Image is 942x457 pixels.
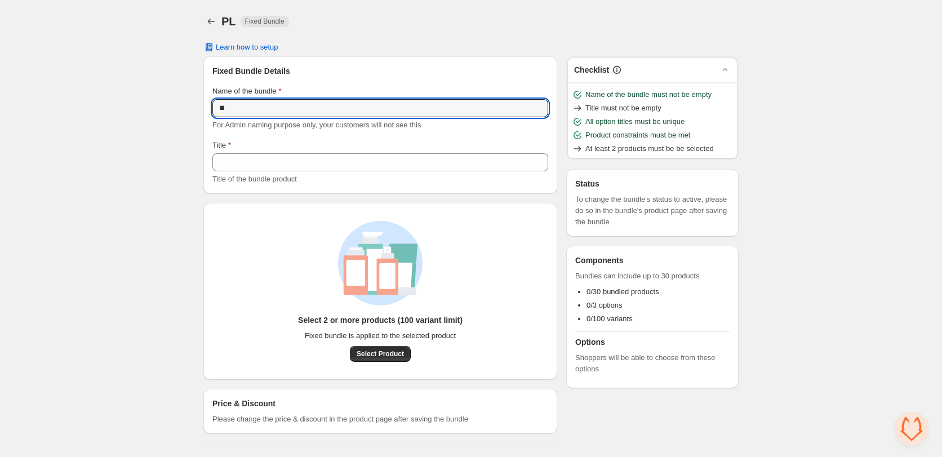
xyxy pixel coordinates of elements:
span: Title of the bundle product [212,175,297,183]
label: Name of the bundle [212,86,282,97]
span: Learn how to setup [216,43,278,52]
h1: PL [221,15,236,28]
h3: Select 2 or more products (100 variant limit) [298,314,463,326]
span: 0/100 variants [586,314,633,323]
span: For Admin naming purpose only, your customers will not see this [212,121,421,129]
button: Back [203,14,219,29]
span: Select Product [357,349,404,358]
span: To change the bundle's status to active, please do so in the bundle's product page after saving t... [575,194,730,228]
button: Learn how to setup [197,39,285,55]
span: Fixed bundle is applied to the selected product [305,330,456,341]
label: Title [212,140,231,151]
span: Fixed Bundle [245,17,285,26]
button: Select Product [350,346,411,362]
span: Product constraints must be met [585,130,690,141]
span: Title must not be empty [585,103,661,114]
span: Please change the price & discount in the product page after saving the bundle [212,414,468,425]
span: 0/3 options [586,301,623,309]
h3: Status [575,178,730,189]
h3: Options [575,336,730,348]
h3: Components [575,255,624,266]
h3: Price & Discount [212,398,276,409]
span: All option titles must be unique [585,116,685,127]
h3: Fixed Bundle Details [212,65,548,77]
div: Open chat [895,412,928,446]
span: 0/30 bundled products [586,287,659,296]
span: Name of the bundle must not be empty [585,89,712,100]
span: Bundles can include up to 30 products [575,270,730,282]
span: At least 2 products must be be selected [585,143,714,154]
span: Shoppers will be able to choose from these options [575,352,730,375]
h3: Checklist [574,64,609,76]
